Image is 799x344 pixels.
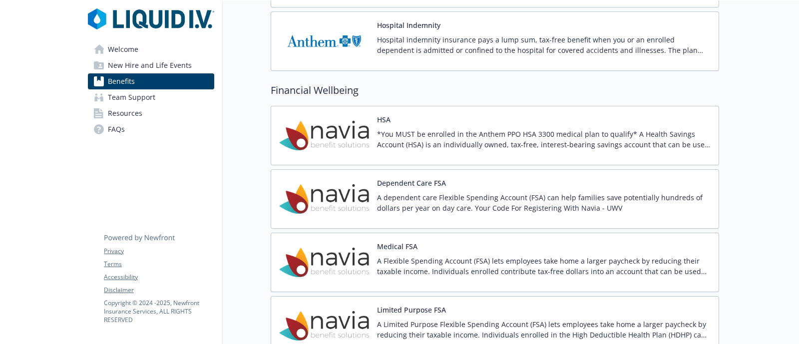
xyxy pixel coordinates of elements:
a: Team Support [88,89,214,105]
p: A Flexible Spending Account (FSA) lets employees take home a larger paycheck by reducing their ta... [377,256,711,277]
span: Benefits [108,73,135,89]
p: A dependent care Flexible Spending Account (FSA) can help families save potentially hundreds of d... [377,192,711,213]
a: Benefits [88,73,214,89]
img: Navia Benefit Solutions carrier logo [279,178,369,220]
a: Accessibility [104,273,214,282]
img: Navia Benefit Solutions carrier logo [279,114,369,157]
span: New Hire and Life Events [108,57,192,73]
h2: Financial Wellbeing [271,83,719,98]
a: Resources [88,105,214,121]
a: Disclaimer [104,286,214,295]
button: Hospital Indemnity [377,20,440,30]
p: Copyright © 2024 - 2025 , Newfront Insurance Services, ALL RIGHTS RESERVED [104,299,214,324]
a: Privacy [104,247,214,256]
a: Welcome [88,41,214,57]
button: Medical FSA [377,241,417,252]
p: A Limited Purpose Flexible Spending Account (FSA) lets employees take home a larger paycheck by r... [377,319,711,340]
span: Welcome [108,41,138,57]
img: Anthem Blue Cross carrier logo [279,20,369,62]
span: Resources [108,105,142,121]
span: Team Support [108,89,155,105]
img: Navia Benefit Solutions carrier logo [279,241,369,284]
span: FAQs [108,121,125,137]
button: HSA [377,114,391,125]
button: Limited Purpose FSA [377,305,446,315]
a: Terms [104,260,214,269]
button: Dependent Care FSA [377,178,446,188]
p: *You MUST be enrolled in the Anthem PPO HSA 3300 medical plan to qualify* A Health Savings Accoun... [377,129,711,150]
a: New Hire and Life Events [88,57,214,73]
p: Hospital indemnity insurance pays a lump sum, tax-free benefit when you or an enrolled dependent ... [377,34,711,55]
a: FAQs [88,121,214,137]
